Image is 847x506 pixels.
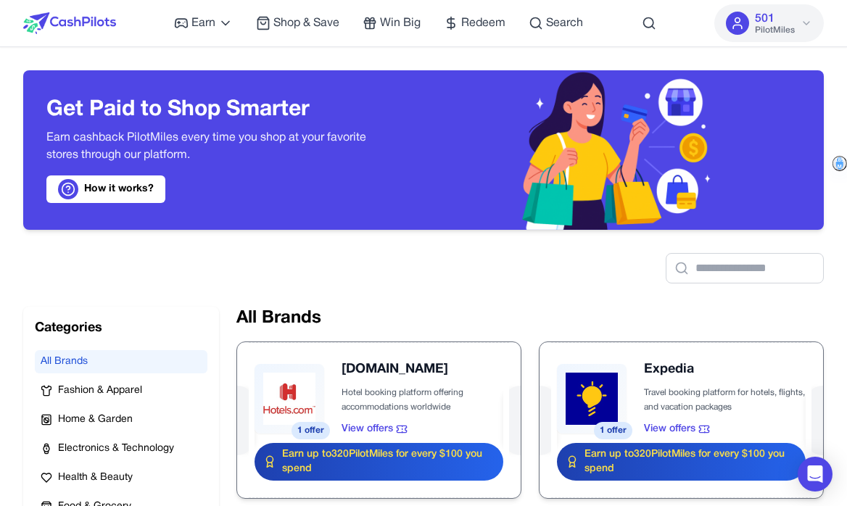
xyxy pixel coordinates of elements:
span: Electronics & Technology [58,441,174,456]
span: Health & Beauty [58,470,133,485]
h3: Get Paid to Shop Smarter [46,97,400,123]
button: All Brands [35,350,207,373]
span: Home & Garden [58,412,133,427]
span: Redeem [461,14,505,32]
a: Search [529,14,583,32]
img: Header decoration [512,70,735,230]
p: Earn cashback PilotMiles every time you shop at your favorite stores through our platform. [46,129,400,164]
button: Home & Garden [35,408,207,431]
div: Open Intercom Messenger [798,457,832,492]
span: Fashion & Apparel [58,383,142,398]
a: How it works? [46,175,165,203]
span: Shop & Save [273,14,339,32]
button: Health & Beauty [35,466,207,489]
button: 501PilotMiles [714,4,824,42]
a: Redeem [444,14,505,32]
a: Earn [174,14,233,32]
h2: All Brands [236,307,824,330]
img: CashPilots Logo [23,12,116,34]
button: Electronics & Technology [35,437,207,460]
a: Win Big [363,14,421,32]
span: PilotMiles [755,25,795,36]
button: Fashion & Apparel [35,379,207,402]
h2: Categories [35,318,207,339]
span: Win Big [380,14,421,32]
span: Earn [191,14,215,32]
span: Search [546,14,583,32]
a: Shop & Save [256,14,339,32]
span: 501 [755,10,774,28]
